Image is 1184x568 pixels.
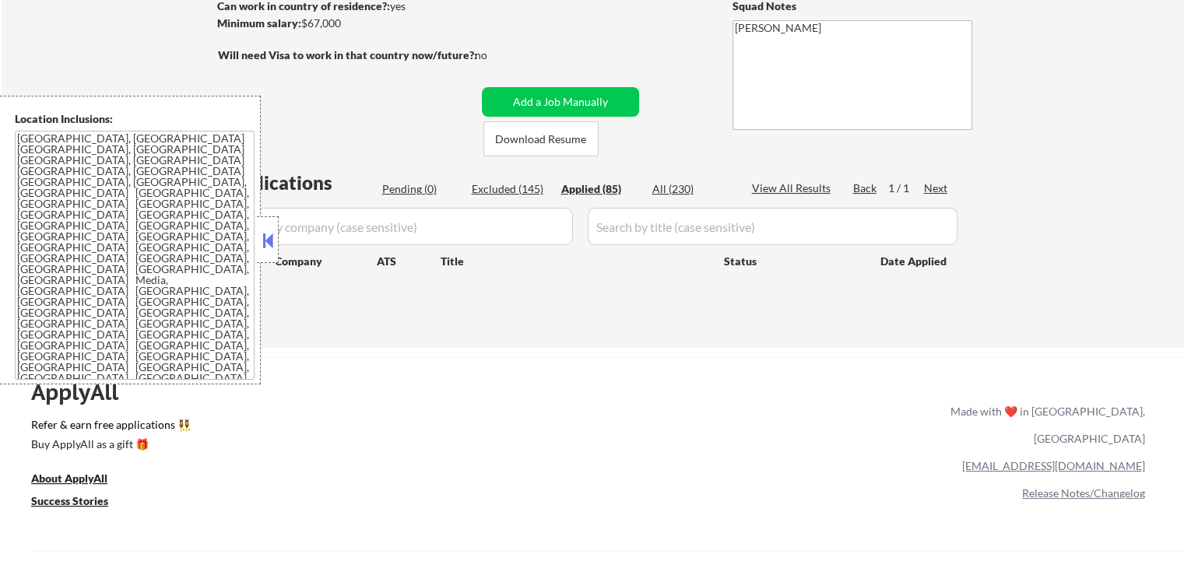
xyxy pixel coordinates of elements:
strong: Will need Visa to work in that country now/future?: [218,48,477,61]
div: Status [724,247,858,275]
a: Success Stories [31,493,129,512]
a: Refer & earn free applications 👯‍♀️ [31,419,625,436]
button: Download Resume [483,121,599,156]
div: 1 / 1 [888,181,924,196]
div: Next [924,181,949,196]
div: Back [853,181,878,196]
a: Buy ApplyAll as a gift 🎁 [31,436,187,455]
strong: Minimum salary: [217,16,301,30]
div: no [475,47,519,63]
input: Search by company (case sensitive) [223,208,573,245]
a: About ApplyAll [31,470,129,489]
div: Buy ApplyAll as a gift 🎁 [31,439,187,450]
input: Search by title (case sensitive) [588,208,957,245]
a: Release Notes/Changelog [1022,486,1145,500]
div: ApplyAll [31,379,136,405]
div: Location Inclusions: [15,111,255,127]
div: Title [441,254,709,269]
div: Applications [223,174,377,192]
div: Date Applied [880,254,949,269]
div: Pending (0) [382,181,460,197]
div: All (230) [652,181,730,197]
div: View All Results [752,181,835,196]
u: Success Stories [31,494,108,507]
div: Company [275,254,377,269]
div: Applied (85) [561,181,639,197]
div: $67,000 [217,16,476,31]
button: Add a Job Manually [482,87,639,117]
a: [EMAIL_ADDRESS][DOMAIN_NAME] [962,459,1145,472]
u: About ApplyAll [31,472,107,485]
div: ATS [377,254,441,269]
div: Excluded (145) [472,181,550,197]
div: Made with ❤️ in [GEOGRAPHIC_DATA], [GEOGRAPHIC_DATA] [944,398,1145,452]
